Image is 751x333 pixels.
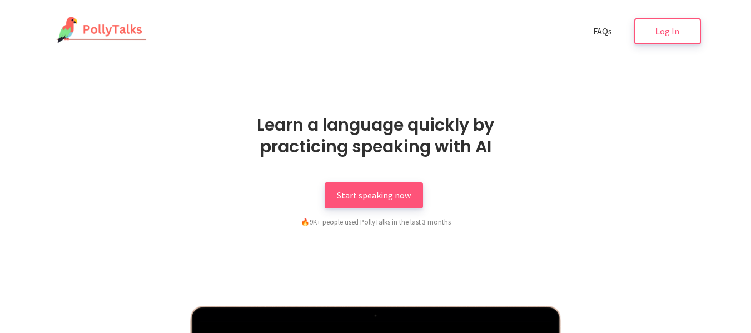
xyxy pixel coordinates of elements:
[634,18,701,44] a: Log In
[223,114,529,157] h1: Learn a language quickly by practicing speaking with AI
[581,18,624,44] a: FAQs
[51,17,147,44] img: PollyTalks Logo
[242,216,509,227] div: 9K+ people used PollyTalks in the last 3 months
[301,217,310,226] span: fire
[655,26,679,37] span: Log In
[593,26,612,37] span: FAQs
[337,190,411,201] span: Start speaking now
[325,182,423,208] a: Start speaking now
